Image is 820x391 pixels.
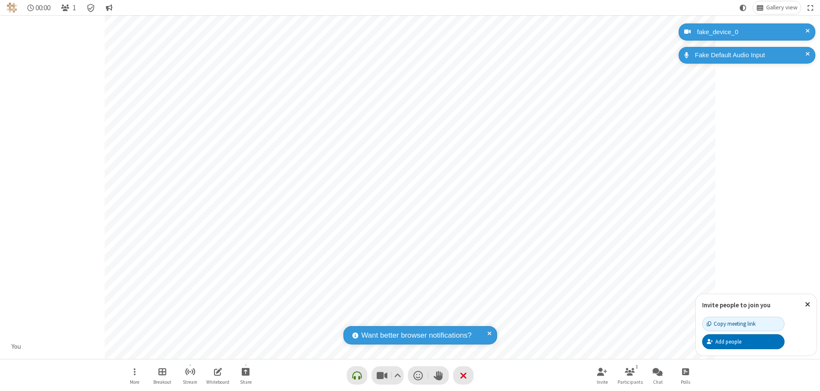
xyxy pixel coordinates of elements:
[7,3,17,13] img: QA Selenium DO NOT DELETE OR CHANGE
[673,363,698,388] button: Open poll
[130,379,139,385] span: More
[766,4,797,11] span: Gallery view
[206,379,229,385] span: Whiteboard
[645,363,671,388] button: Open chat
[702,317,785,331] button: Copy meeting link
[453,366,474,385] button: End or leave meeting
[702,301,770,309] label: Invite people to join you
[804,1,817,14] button: Fullscreen
[347,366,367,385] button: Connect your audio
[799,294,817,315] button: Close popover
[392,366,403,385] button: Video setting
[205,363,231,388] button: Open shared whiteboard
[428,366,449,385] button: Raise hand
[102,1,116,14] button: Conversation
[122,363,147,388] button: Open menu
[736,1,750,14] button: Using system theme
[35,4,50,12] span: 00:00
[9,342,24,352] div: You
[233,363,258,388] button: Start sharing
[653,379,663,385] span: Chat
[618,379,643,385] span: Participants
[361,330,471,341] span: Want better browser notifications?
[692,50,809,60] div: Fake Default Audio Input
[153,379,171,385] span: Breakout
[694,27,809,37] div: fake_device_0
[57,1,79,14] button: Open participant list
[177,363,203,388] button: Start streaming
[83,1,99,14] div: Meeting details Encryption enabled
[702,334,785,349] button: Add people
[240,379,252,385] span: Share
[753,1,801,14] button: Change layout
[149,363,175,388] button: Manage Breakout Rooms
[589,363,615,388] button: Invite participants (⌘+Shift+I)
[633,363,641,371] div: 1
[73,4,76,12] span: 1
[408,366,428,385] button: Send a reaction
[372,366,404,385] button: Stop video (⌘+Shift+V)
[24,1,54,14] div: Timer
[707,320,756,328] div: Copy meeting link
[597,379,608,385] span: Invite
[183,379,197,385] span: Stream
[681,379,690,385] span: Polls
[617,363,643,388] button: Open participant list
